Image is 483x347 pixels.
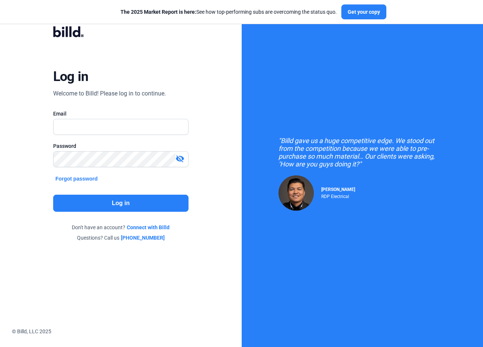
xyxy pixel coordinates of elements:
div: Don't have an account? [53,224,189,231]
div: Email [53,110,189,117]
button: Forgot password [53,175,100,183]
div: RDP Electrical [321,192,355,199]
span: [PERSON_NAME] [321,187,355,192]
div: "Billd gave us a huge competitive edge. We stood out from the competition because we were able to... [278,137,446,168]
div: Welcome to Billd! Please log in to continue. [53,89,166,98]
button: Log in [53,195,189,212]
span: The 2025 Market Report is here: [120,9,196,15]
button: Get your copy [341,4,386,19]
div: Password [53,142,189,150]
img: Raul Pacheco [278,175,314,211]
div: Log in [53,68,88,85]
div: Questions? Call us [53,234,189,241]
mat-icon: visibility_off [176,154,184,163]
a: Connect with Billd [127,224,170,231]
a: [PHONE_NUMBER] [121,234,165,241]
div: See how top-performing subs are overcoming the status quo. [120,8,337,16]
